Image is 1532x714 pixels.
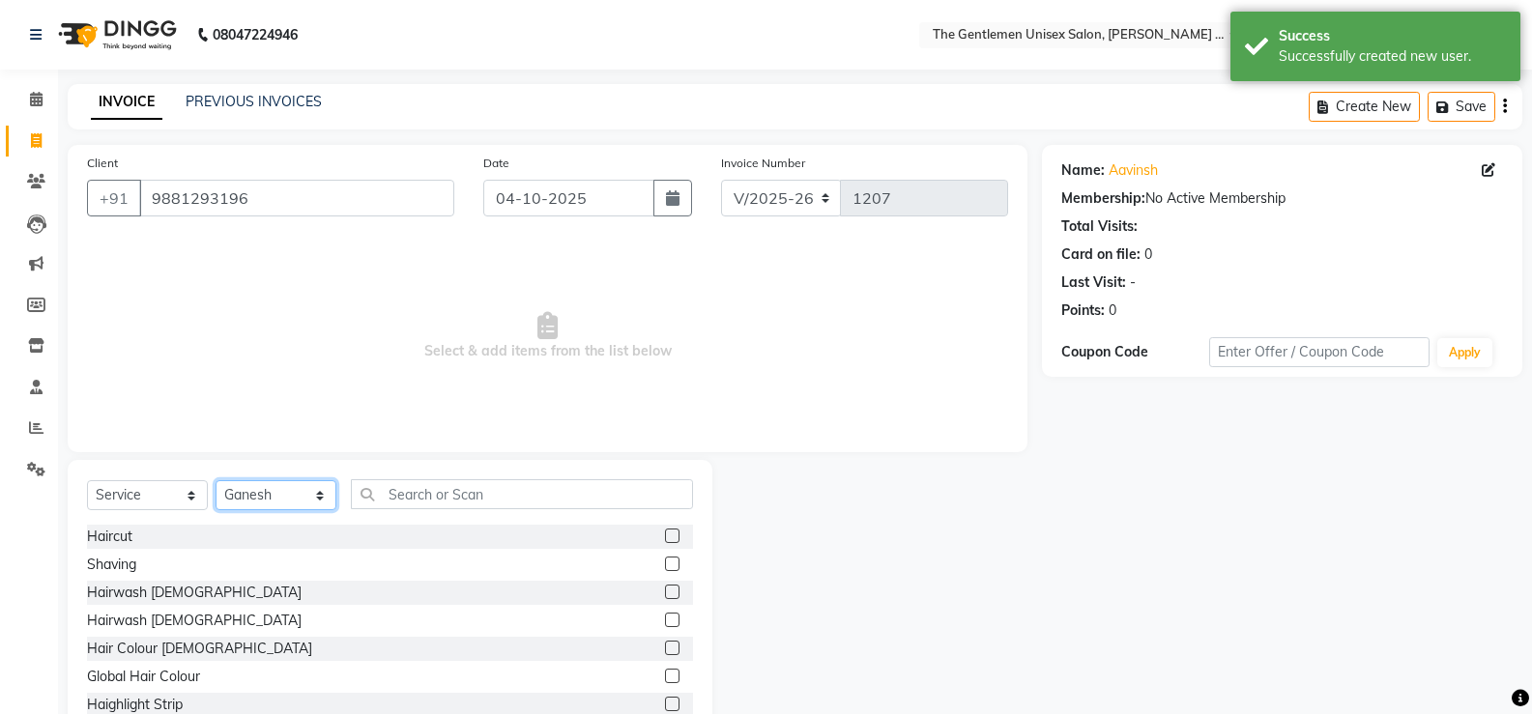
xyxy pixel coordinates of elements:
div: Membership: [1061,188,1145,209]
div: Total Visits: [1061,216,1138,237]
div: Hairwash [DEMOGRAPHIC_DATA] [87,583,302,603]
button: +91 [87,180,141,216]
div: Last Visit: [1061,272,1126,293]
button: Create New [1309,92,1420,122]
div: Shaving [87,555,136,575]
div: Name: [1061,160,1105,181]
label: Invoice Number [721,155,805,172]
div: Success [1279,26,1506,46]
button: Save [1428,92,1495,122]
a: INVOICE [91,85,162,120]
button: Apply [1437,338,1492,367]
a: PREVIOUS INVOICES [186,93,322,110]
div: Hair Colour [DEMOGRAPHIC_DATA] [87,639,312,659]
div: Successfully created new user. [1279,46,1506,67]
a: Aavinsh [1109,160,1158,181]
span: Select & add items from the list below [87,240,1008,433]
div: Hairwash [DEMOGRAPHIC_DATA] [87,611,302,631]
label: Client [87,155,118,172]
div: - [1130,272,1136,293]
div: No Active Membership [1061,188,1503,209]
b: 08047224946 [213,8,298,62]
img: logo [49,8,182,62]
div: 0 [1109,300,1116,321]
div: Global Hair Colour [87,667,200,687]
div: Coupon Code [1061,342,1208,362]
label: Date [483,155,509,172]
div: Points: [1061,300,1105,321]
input: Search or Scan [351,479,693,509]
input: Enter Offer / Coupon Code [1209,337,1430,367]
div: Haircut [87,527,132,547]
div: Card on file: [1061,244,1141,265]
input: Search by Name/Mobile/Email/Code [139,180,454,216]
div: 0 [1144,244,1152,265]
